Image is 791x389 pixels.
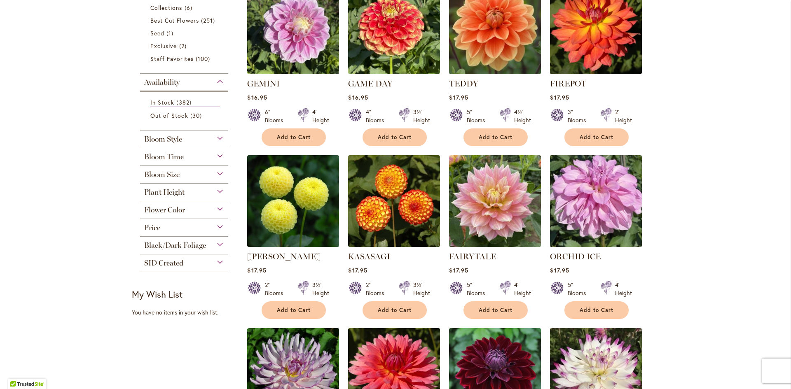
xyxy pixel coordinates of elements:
div: 2" Blooms [366,281,389,297]
span: 6 [185,3,194,12]
span: $17.95 [449,93,468,101]
span: 382 [176,98,193,107]
span: Add to Cart [378,134,412,141]
span: 30 [190,111,204,120]
div: 4" Blooms [366,108,389,124]
span: $17.95 [550,266,569,274]
span: Add to Cart [277,307,311,314]
a: GAME DAY [348,68,440,76]
a: In Stock 382 [150,98,220,107]
span: Collections [150,4,183,12]
div: 4' Height [514,281,531,297]
span: Add to Cart [277,134,311,141]
div: 3" Blooms [568,108,591,124]
a: FIREPOT [550,68,642,76]
button: Add to Cart [262,128,326,146]
span: 2 [179,42,189,50]
div: 4½' Height [514,108,531,124]
div: 5" Blooms [467,108,490,124]
div: 5" Blooms [568,281,591,297]
span: Exclusive [150,42,177,50]
a: ORCHID ICE [550,241,642,249]
div: 3½' Height [312,281,329,297]
div: You have no items in your wish list. [132,308,242,317]
a: KASASAGI [348,241,440,249]
span: Add to Cart [580,307,613,314]
div: 4' Height [615,281,632,297]
span: $17.95 [550,93,569,101]
iframe: Launch Accessibility Center [6,360,29,383]
button: Add to Cart [262,301,326,319]
span: 100 [196,54,212,63]
span: $16.95 [247,93,267,101]
a: Out of Stock 30 [150,111,220,120]
button: Add to Cart [564,128,629,146]
span: Price [144,223,160,232]
span: $16.95 [348,93,368,101]
a: TEDDY [449,79,478,89]
button: Add to Cart [564,301,629,319]
a: FAIRYTALE [449,252,496,261]
a: [PERSON_NAME] [247,252,321,261]
span: 1 [166,29,176,37]
div: 3½' Height [413,281,430,297]
div: 4' Height [312,108,329,124]
a: Exclusive [150,42,220,50]
span: Staff Favorites [150,55,194,63]
a: KASASAGI [348,252,390,261]
span: Bloom Style [144,135,182,144]
img: KASASAGI [348,155,440,247]
span: Plant Height [144,188,185,197]
div: 6" Blooms [265,108,288,124]
button: Add to Cart [363,128,427,146]
div: 3½' Height [413,108,430,124]
a: GEMINI [247,79,280,89]
span: Black/Dark Foliage [144,241,206,250]
div: 5" Blooms [467,281,490,297]
span: Add to Cart [479,134,513,141]
span: Add to Cart [479,307,513,314]
div: 2' Height [615,108,632,124]
strong: My Wish List [132,288,183,300]
span: 251 [201,16,217,25]
a: GEMINI [247,68,339,76]
div: 2" Blooms [265,281,288,297]
span: $17.95 [348,266,367,274]
a: ORCHID ICE [550,252,601,261]
img: LITTLE SCOTTIE [247,155,339,247]
span: Add to Cart [378,307,412,314]
button: Add to Cart [463,301,528,319]
button: Add to Cart [363,301,427,319]
span: Availability [144,78,180,87]
a: Seed [150,29,220,37]
span: Flower Color [144,205,185,214]
span: Best Cut Flowers [150,16,199,24]
span: $17.95 [449,266,468,274]
a: Fairytale [449,241,541,249]
a: Staff Favorites [150,54,220,63]
span: In Stock [150,98,174,106]
img: Fairytale [449,155,541,247]
a: FIREPOT [550,79,586,89]
span: SID Created [144,259,183,268]
span: $17.95 [247,266,266,274]
a: Collections [150,3,220,12]
span: Bloom Time [144,152,184,161]
img: ORCHID ICE [548,153,644,249]
a: GAME DAY [348,79,393,89]
span: Add to Cart [580,134,613,141]
span: Out of Stock [150,112,188,119]
a: Best Cut Flowers [150,16,220,25]
a: LITTLE SCOTTIE [247,241,339,249]
span: Bloom Size [144,170,180,179]
button: Add to Cart [463,128,528,146]
a: Teddy [449,68,541,76]
span: Seed [150,29,164,37]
